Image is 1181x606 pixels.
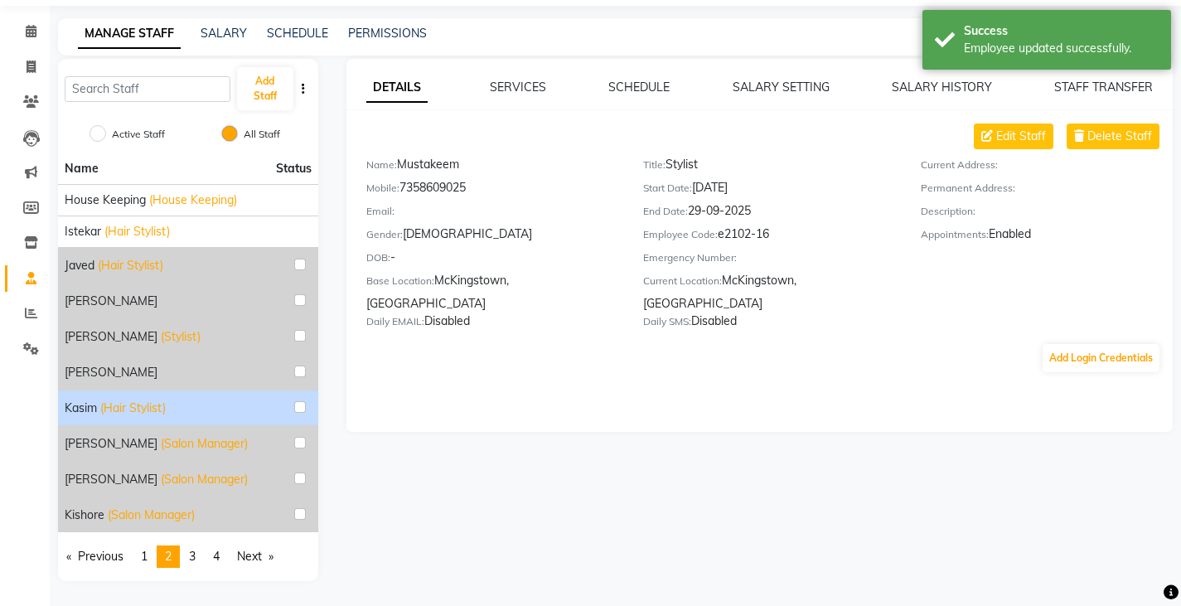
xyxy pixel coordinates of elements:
[921,181,1015,196] label: Permanent Address:
[201,26,247,41] a: SALARY
[366,249,618,272] div: -
[161,328,201,346] span: (Stylist)
[366,313,618,336] div: Disabled
[276,160,312,177] span: Status
[643,227,718,242] label: Employee Code:
[366,204,394,219] label: Email:
[65,507,104,524] span: Kishore
[643,250,737,265] label: Emergency Number:
[996,128,1046,145] span: Edit Staff
[643,156,895,179] div: Stylist
[161,471,248,488] span: (Salon Manager)
[348,26,427,41] a: PERMISSIONS
[267,26,328,41] a: SCHEDULE
[964,22,1159,40] div: Success
[65,328,157,346] span: [PERSON_NAME]
[237,67,293,110] button: Add Staff
[1067,124,1159,149] button: Delete Staff
[643,225,895,249] div: e2102-16
[366,250,390,265] label: DOB:
[58,545,318,568] nav: Pagination
[161,435,248,453] span: (Salon Manager)
[921,158,998,172] label: Current Address:
[643,272,895,313] div: McKingstown, [GEOGRAPHIC_DATA]
[108,507,195,524] span: (Salon Manager)
[366,225,618,249] div: [DEMOGRAPHIC_DATA]
[643,313,895,336] div: Disabled
[78,19,181,49] a: MANAGE STAFF
[65,364,157,381] span: [PERSON_NAME]
[141,549,148,564] span: 1
[964,40,1159,57] div: Employee updated successfully.
[643,204,688,219] label: End Date:
[65,293,157,310] span: [PERSON_NAME]
[58,545,132,568] a: Previous
[65,257,94,274] span: Javed
[229,545,282,568] a: Next
[65,76,230,102] input: Search Staff
[643,181,692,196] label: Start Date:
[98,257,163,274] span: (Hair Stylist)
[366,314,424,329] label: Daily EMAIL:
[366,181,399,196] label: Mobile:
[149,191,237,209] span: (House Keeping)
[189,549,196,564] span: 3
[366,274,434,288] label: Base Location:
[112,127,165,142] label: Active Staff
[1054,80,1153,95] a: STAFF TRANSFER
[65,223,101,240] span: Istekar
[892,80,992,95] a: SALARY HISTORY
[921,225,1173,249] div: Enabled
[366,73,428,103] a: DETAILS
[608,80,670,95] a: SCHEDULE
[366,156,618,179] div: Mustakeem
[366,272,618,313] div: McKingstown, [GEOGRAPHIC_DATA]
[100,400,166,417] span: (Hair Stylist)
[643,274,722,288] label: Current Location:
[643,179,895,202] div: [DATE]
[1043,344,1159,372] button: Add Login Credentials
[65,435,157,453] span: [PERSON_NAME]
[1087,128,1152,145] span: Delete Staff
[165,549,172,564] span: 2
[244,127,280,142] label: All Staff
[643,314,691,329] label: Daily SMS:
[974,124,1053,149] button: Edit Staff
[490,80,546,95] a: SERVICES
[921,227,989,242] label: Appointments:
[643,202,895,225] div: 29-09-2025
[65,471,157,488] span: [PERSON_NAME]
[366,158,397,172] label: Name:
[366,227,403,242] label: Gender:
[921,204,975,219] label: Description:
[65,161,99,176] span: Name
[733,80,830,95] a: SALARY SETTING
[65,400,97,417] span: Kasim
[213,549,220,564] span: 4
[65,191,146,209] span: House Keeping
[643,158,666,172] label: Title:
[366,179,618,202] div: 7358609025
[104,223,170,240] span: (Hair Stylist)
